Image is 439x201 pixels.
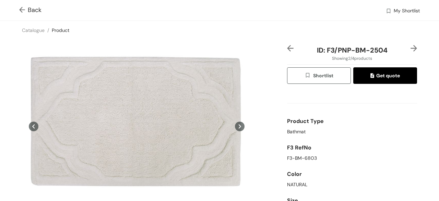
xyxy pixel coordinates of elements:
span: Showing 2 / 4 products [332,55,372,62]
div: Product Type [287,114,417,128]
img: quote [370,73,376,79]
img: Go back [19,7,28,14]
span: ID: F3/PNP-BM-2504 [317,46,388,55]
div: Color [287,167,417,181]
img: right [411,45,417,52]
button: wishlistShortlist [287,67,351,84]
span: Back [19,5,41,15]
div: F3 RefNo [287,141,417,155]
a: Catalogue [22,27,45,33]
span: / [47,27,49,33]
div: Bathmat [287,128,417,135]
span: Shortlist [305,72,333,80]
img: left [287,45,294,52]
div: F3-BM-6803 [287,155,417,162]
img: wishlist [385,8,392,15]
div: NATURAL [287,181,417,188]
span: Get quote [370,72,400,79]
button: quoteGet quote [353,67,417,84]
span: My Shortlist [394,7,420,15]
img: wishlist [305,72,313,80]
a: Product [52,27,69,33]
